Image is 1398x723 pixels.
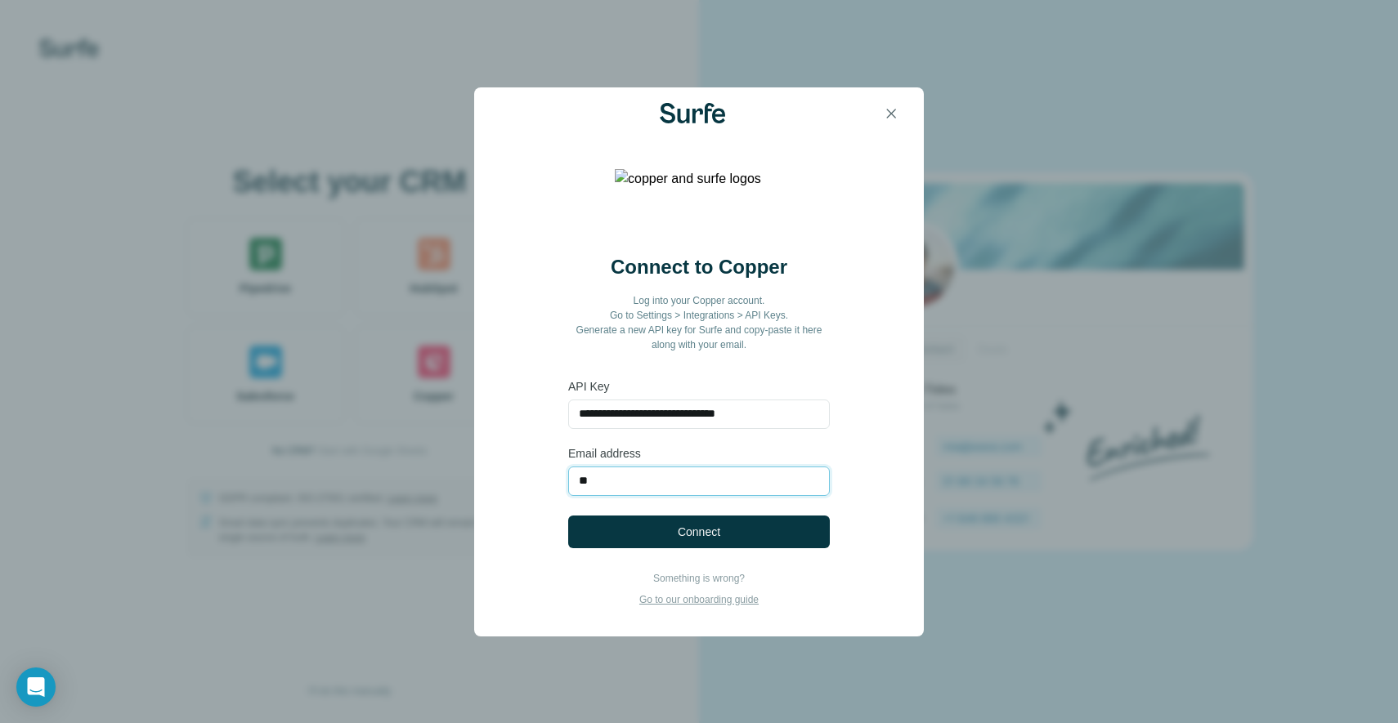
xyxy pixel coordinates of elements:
img: Surfe Logo [660,103,725,123]
h2: Connect to Copper [611,254,787,280]
label: API Key [568,378,830,395]
div: Open Intercom Messenger [16,667,56,707]
p: Something is wrong? [639,571,759,586]
button: Connect [568,515,830,548]
span: Connect [678,524,720,540]
img: copper and surfe logos [615,169,783,234]
p: Go to our onboarding guide [639,592,759,607]
label: Email address [568,445,830,462]
p: Log into your Copper account. Go to Settings > Integrations > API Keys. Generate a new API key fo... [568,293,830,352]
